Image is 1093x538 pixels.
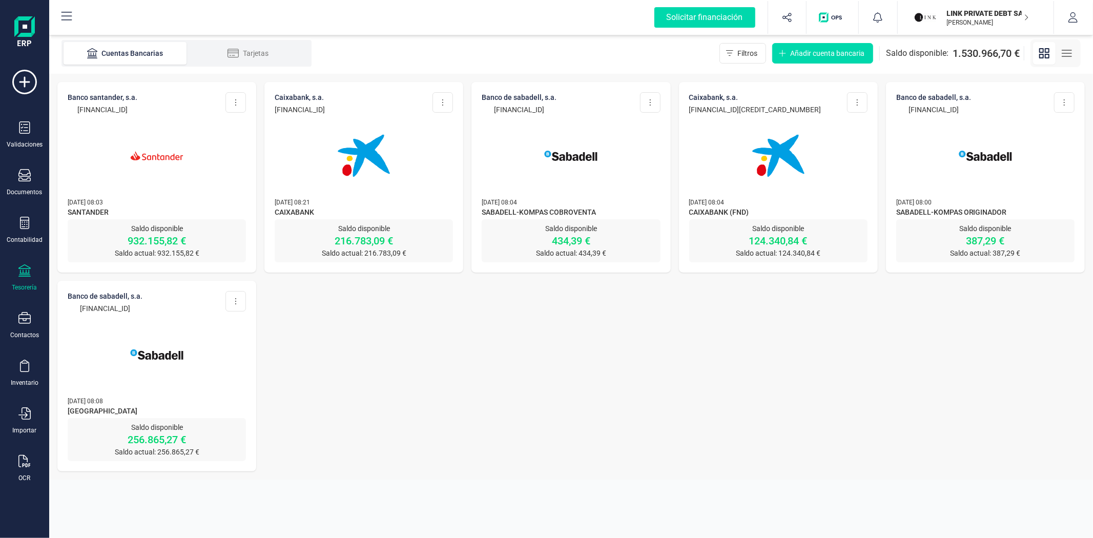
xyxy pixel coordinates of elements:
p: Saldo disponible [896,223,1075,234]
img: Logo de OPS [819,12,846,23]
p: BANCO DE SABADELL, S.A. [482,92,556,102]
button: Añadir cuenta bancaria [772,43,873,64]
span: SABADELL-KOMPAS ORIGINADOR [896,207,1075,219]
p: Saldo actual: 387,29 € [896,248,1075,258]
p: Saldo disponible [689,223,868,234]
p: Saldo disponible [68,422,246,432]
p: Saldo actual: 124.340,84 € [689,248,868,258]
p: BANCO DE SABADELL, S.A. [68,291,142,301]
p: 387,29 € [896,234,1075,248]
p: 434,39 € [482,234,660,248]
span: SANTANDER [68,207,246,219]
p: [FINANCIAL_ID] [275,105,325,115]
p: BANCO SANTANDER, S.A. [68,92,137,102]
p: 932.155,82 € [68,234,246,248]
p: Saldo actual: 256.865,27 € [68,447,246,457]
p: LINK PRIVATE DEBT SA [947,8,1029,18]
p: [FINANCIAL_ID] [68,105,137,115]
div: Cuentas Bancarias [84,48,166,58]
span: 1.530.966,70 € [953,46,1020,60]
p: Saldo actual: 932.155,82 € [68,248,246,258]
p: Saldo actual: 434,39 € [482,248,660,258]
p: Saldo actual: 216.783,09 € [275,248,453,258]
p: [FINANCIAL_ID] [68,303,142,314]
div: OCR [19,474,31,482]
button: Filtros [719,43,766,64]
p: 256.865,27 € [68,432,246,447]
div: Documentos [7,188,43,196]
div: Contactos [10,331,39,339]
p: CAIXABANK, S.A. [275,92,325,102]
span: [GEOGRAPHIC_DATA] [68,406,246,418]
div: Tesorería [12,283,37,292]
button: LILINK PRIVATE DEBT SA[PERSON_NAME] [910,1,1041,34]
div: Contabilidad [7,236,43,244]
p: Saldo disponible [482,223,660,234]
span: CAIXABANK [275,207,453,219]
div: Inventario [11,379,38,387]
span: [DATE] 08:04 [482,199,517,206]
button: Solicitar financiación [642,1,768,34]
span: Saldo disponible: [886,47,948,59]
span: [DATE] 08:04 [689,199,725,206]
span: [DATE] 08:03 [68,199,103,206]
p: [FINANCIAL_ID][CREDIT_CARD_NUMBER] [689,105,821,115]
p: Saldo disponible [68,223,246,234]
span: Añadir cuenta bancaria [790,48,864,58]
span: [DATE] 08:21 [275,199,310,206]
span: SABADELL-KOMPAS COBROVENTA [482,207,660,219]
div: Tarjetas [207,48,289,58]
span: [DATE] 08:00 [896,199,932,206]
p: BANCO DE SABADELL, S.A. [896,92,971,102]
div: Importar [13,426,37,434]
span: CAIXABANK (FND) [689,207,868,219]
div: Solicitar financiación [654,7,755,28]
img: Logo Finanedi [14,16,35,49]
p: Saldo disponible [275,223,453,234]
p: 216.783,09 € [275,234,453,248]
p: [PERSON_NAME] [947,18,1029,27]
p: [FINANCIAL_ID] [896,105,971,115]
p: CAIXABANK, S.A. [689,92,821,102]
button: Logo de OPS [813,1,852,34]
p: [FINANCIAL_ID] [482,105,556,115]
span: Filtros [737,48,757,58]
span: [DATE] 08:08 [68,398,103,405]
div: Validaciones [7,140,43,149]
p: 124.340,84 € [689,234,868,248]
img: LI [914,6,937,29]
